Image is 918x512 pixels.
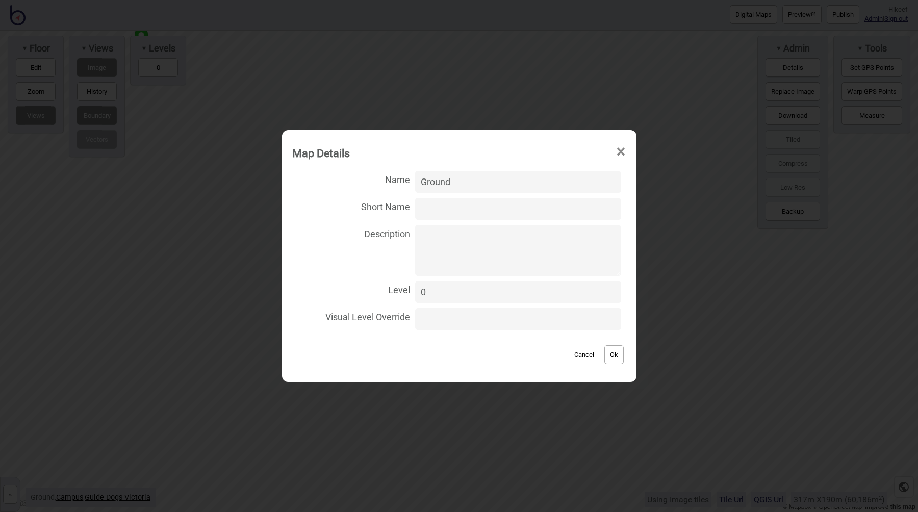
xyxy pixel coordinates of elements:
button: Ok [604,345,624,364]
div: Map Details [292,142,350,164]
span: × [616,135,626,169]
span: Visual Level Override [292,305,411,326]
input: Level [415,281,621,303]
span: Short Name [292,195,411,216]
span: Description [292,222,411,243]
span: Level [292,278,411,299]
textarea: Description [415,225,621,276]
button: Cancel [569,345,599,364]
span: Name [292,168,411,189]
input: Name [415,171,621,193]
input: Visual Level Override [415,308,621,330]
input: Short Name [415,198,621,220]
